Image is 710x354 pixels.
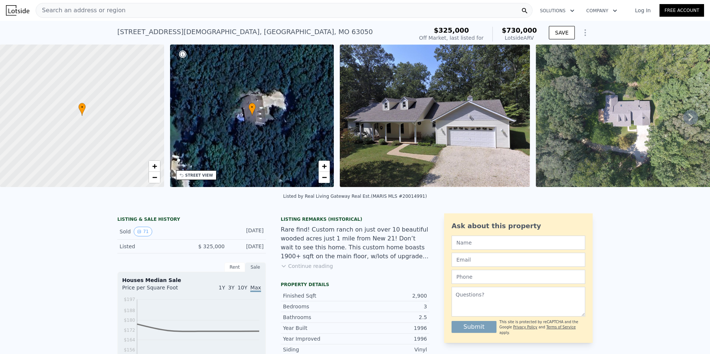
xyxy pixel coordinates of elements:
button: Continue reading [281,262,333,270]
div: This site is protected by reCAPTCHA and the Google and apply. [499,319,585,335]
div: • [248,103,256,116]
div: 1996 [355,324,427,332]
span: • [248,104,256,111]
div: Year Improved [283,335,355,342]
span: $730,000 [502,26,537,34]
div: Rare find! Custom ranch on just over 10 beautiful wooded acres just 1 mile from New 21! Don’t wai... [281,225,429,261]
a: Free Account [659,4,704,17]
div: Sale [245,262,266,272]
img: Lotside [6,5,29,16]
div: Listed [120,243,186,250]
tspan: $156 [124,347,135,353]
div: Price per Square Foot [122,284,192,296]
div: Vinyl [355,346,427,353]
span: • [78,104,86,111]
span: 3Y [228,285,234,291]
div: 2.5 [355,314,427,321]
div: Ask about this property [452,221,585,231]
div: STREET VIEW [185,173,213,178]
input: Email [452,253,585,267]
div: [DATE] [231,227,264,236]
a: Zoom out [319,172,330,183]
span: $ 325,000 [198,243,225,249]
input: Phone [452,270,585,284]
tspan: $180 [124,318,135,323]
tspan: $197 [124,297,135,302]
a: Zoom out [149,172,160,183]
span: − [152,173,157,182]
div: [DATE] [231,243,264,250]
tspan: $164 [124,337,135,342]
a: Terms of Service [546,325,576,329]
div: Rent [224,262,245,272]
span: $325,000 [434,26,469,34]
div: Listed by Real Living Gateway Real Est. (MARIS MLS #20014991) [283,194,427,199]
a: Zoom in [149,161,160,172]
span: + [322,161,327,171]
div: 3 [355,303,427,310]
button: SAVE [549,26,575,39]
div: [STREET_ADDRESS][DEMOGRAPHIC_DATA] , [GEOGRAPHIC_DATA] , MO 63050 [117,27,373,37]
button: Show Options [578,25,593,40]
span: 1Y [219,285,225,291]
img: Sale: 136336689 Parcel: 55023640 [340,45,530,187]
button: View historical data [134,227,152,236]
span: Max [250,285,261,292]
button: Solutions [534,4,580,17]
div: Bathrooms [283,314,355,321]
div: Finished Sqft [283,292,355,299]
div: Lotside ARV [502,34,537,42]
span: Search an address or region [36,6,126,15]
div: Property details [281,282,429,288]
span: + [152,161,157,171]
div: Listing Remarks (Historical) [281,216,429,222]
div: Year Built [283,324,355,332]
div: 2,900 [355,292,427,299]
span: 10Y [238,285,247,291]
a: Log In [626,7,659,14]
input: Name [452,236,585,250]
span: − [322,173,327,182]
div: 1996 [355,335,427,342]
a: Privacy Policy [513,325,537,329]
div: Houses Median Sale [122,276,261,284]
div: Siding [283,346,355,353]
div: • [78,103,86,116]
a: Zoom in [319,161,330,172]
button: Company [580,4,623,17]
div: LISTING & SALE HISTORY [117,216,266,224]
div: Sold [120,227,186,236]
div: Off Market, last listed for [419,34,484,42]
div: Bedrooms [283,303,355,310]
button: Submit [452,321,496,333]
tspan: $172 [124,328,135,333]
tspan: $188 [124,308,135,313]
